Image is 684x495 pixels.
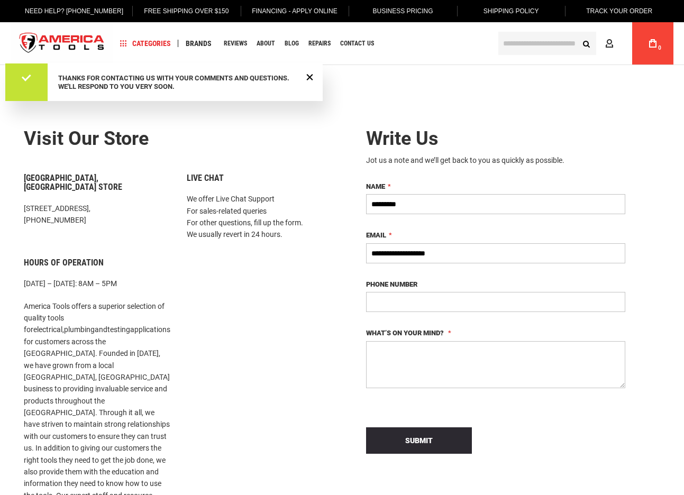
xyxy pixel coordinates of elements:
[224,40,247,47] span: Reviews
[187,173,334,183] h6: Live Chat
[658,45,661,51] span: 0
[24,258,171,268] h6: Hours of Operation
[280,36,304,51] a: Blog
[285,40,299,47] span: Blog
[24,278,171,289] p: [DATE] – [DATE]: 8AM – 5PM
[366,427,472,454] button: Submit
[187,193,334,241] p: We offer Live Chat Support For sales-related queries For other questions, fill up the form. We us...
[366,182,385,190] span: Name
[24,203,171,226] p: [STREET_ADDRESS], [PHONE_NUMBER]
[303,70,316,84] div: Close Message
[257,40,275,47] span: About
[366,329,444,337] span: What’s on your mind?
[64,325,95,334] a: plumbing
[107,325,130,334] a: testing
[181,36,216,51] a: Brands
[643,22,663,65] a: 0
[11,24,113,63] img: America Tools
[11,24,113,63] a: store logo
[24,129,334,150] h2: Visit our store
[335,36,379,51] a: Contact Us
[366,231,386,239] span: Email
[58,74,302,90] div: Thanks for contacting us with your comments and questions. We'll respond to you very soon.
[115,36,176,51] a: Categories
[340,40,374,47] span: Contact Us
[366,127,439,150] span: Write Us
[308,40,331,47] span: Repairs
[24,173,171,192] h6: [GEOGRAPHIC_DATA], [GEOGRAPHIC_DATA] Store
[405,436,433,445] span: Submit
[304,36,335,51] a: Repairs
[484,7,539,15] span: Shipping Policy
[366,155,625,166] div: Jot us a note and we’ll get back to you as quickly as possible.
[366,280,417,288] span: Phone Number
[252,36,280,51] a: About
[219,36,252,51] a: Reviews
[120,40,171,47] span: Categories
[33,325,62,334] a: electrical
[186,40,212,47] span: Brands
[576,33,596,53] button: Search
